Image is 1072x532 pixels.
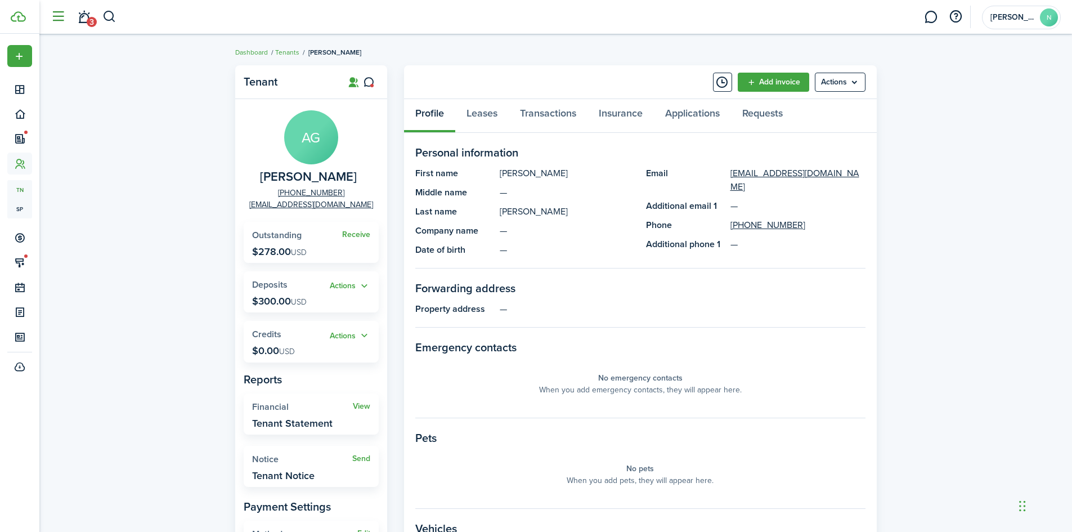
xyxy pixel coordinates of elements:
[252,402,353,412] widget-stats-title: Financial
[646,199,725,213] panel-main-title: Additional email 1
[252,418,333,429] widget-stats-description: Tenant Statement
[11,11,26,22] img: TenantCloud
[353,402,370,411] a: View
[308,47,361,57] span: [PERSON_NAME]
[415,144,865,161] panel-main-section-title: Personal information
[646,167,725,194] panel-main-title: Email
[539,384,742,396] panel-main-placeholder-description: When you add emergency contacts, they will appear here.
[626,463,654,475] panel-main-placeholder-title: No pets
[252,229,302,242] span: Outstanding
[47,6,69,28] button: Open sidebar
[455,99,509,133] a: Leases
[500,224,635,238] panel-main-description: —
[1019,489,1026,523] div: Drag
[244,75,334,88] panel-main-title: Tenant
[7,199,32,218] a: sp
[252,470,315,481] widget-stats-description: Tenant Notice
[278,187,344,199] a: [PHONE_NUMBER]
[330,329,370,342] button: Open menu
[415,224,494,238] panel-main-title: Company name
[731,99,794,133] a: Requests
[567,475,714,486] panel-main-placeholder-description: When you add pets, they will appear here.
[920,3,941,32] a: Messaging
[279,346,295,357] span: USD
[291,247,307,258] span: USD
[7,45,32,67] button: Open menu
[738,73,809,92] a: Add invoice
[415,339,865,356] panel-main-section-title: Emergency contacts
[415,302,494,316] panel-main-title: Property address
[654,99,731,133] a: Applications
[500,302,865,316] panel-main-description: —
[342,230,370,239] a: Receive
[252,296,307,307] p: $300.00
[946,7,965,26] button: Open resource center
[730,167,865,194] a: [EMAIL_ADDRESS][DOMAIN_NAME]
[235,47,268,57] a: Dashboard
[500,167,635,180] panel-main-description: [PERSON_NAME]
[815,73,865,92] button: Open menu
[1016,478,1072,532] iframe: Chat Widget
[249,199,373,211] a: [EMAIL_ADDRESS][DOMAIN_NAME]
[291,296,307,308] span: USD
[252,328,281,341] span: Credits
[87,17,97,27] span: 3
[587,99,654,133] a: Insurance
[275,47,299,57] a: Tenants
[252,345,295,356] p: $0.00
[284,110,338,164] avatar-text: AG
[252,278,288,291] span: Deposits
[713,73,732,92] button: Timeline
[415,205,494,218] panel-main-title: Last name
[815,73,865,92] menu-btn: Actions
[330,280,370,293] button: Actions
[500,243,635,257] panel-main-description: —
[509,99,587,133] a: Transactions
[260,170,357,184] span: Alejandro Guerrero
[415,243,494,257] panel-main-title: Date of birth
[352,454,370,463] a: Send
[244,371,379,388] panel-main-subtitle: Reports
[73,3,95,32] a: Notifications
[598,372,683,384] panel-main-placeholder-title: No emergency contacts
[415,280,865,297] panel-main-section-title: Forwarding address
[646,218,725,232] panel-main-title: Phone
[330,280,370,293] button: Open menu
[252,454,352,464] widget-stats-title: Notice
[415,430,865,446] panel-main-section-title: Pets
[646,238,725,251] panel-main-title: Additional phone 1
[415,186,494,199] panel-main-title: Middle name
[500,186,635,199] panel-main-description: —
[244,498,379,515] panel-main-subtitle: Payment Settings
[730,218,805,232] a: [PHONE_NUMBER]
[7,180,32,199] a: tn
[102,7,116,26] button: Search
[1040,8,1058,26] avatar-text: N
[500,205,635,218] panel-main-description: [PERSON_NAME]
[330,329,370,342] button: Actions
[252,246,307,257] p: $278.00
[990,14,1035,21] span: Norma
[415,167,494,180] panel-main-title: First name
